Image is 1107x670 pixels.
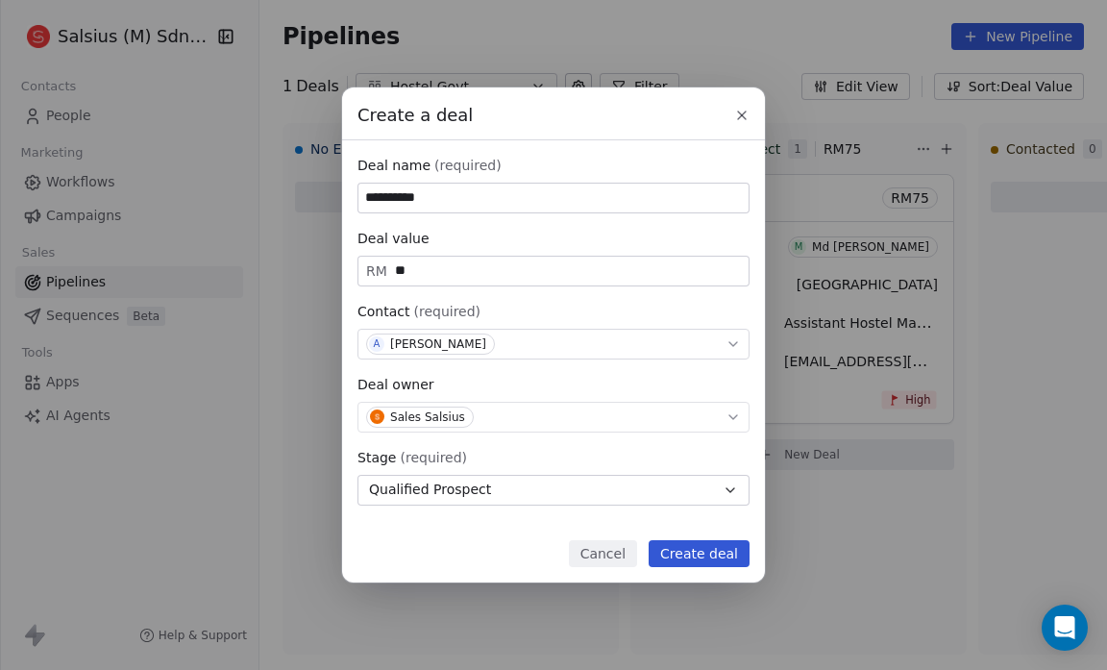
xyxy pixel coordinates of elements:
span: (required) [413,302,480,321]
span: Contact [357,302,409,321]
div: A [374,336,381,352]
span: Deal name [357,156,430,175]
div: Expected close date [357,521,750,540]
span: RM [366,261,387,281]
span: Create a deal [357,103,473,128]
div: Deal owner [357,375,750,394]
div: [PERSON_NAME] [390,337,486,351]
span: (required) [434,156,502,175]
button: Cancel [569,540,637,567]
div: Deal value [357,229,750,248]
button: Create deal [649,540,750,567]
span: (required) [400,448,467,467]
img: S [370,409,384,424]
div: Sales Salsius [390,410,465,424]
span: Qualified Prospect [369,480,491,500]
span: Stage [357,448,396,467]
